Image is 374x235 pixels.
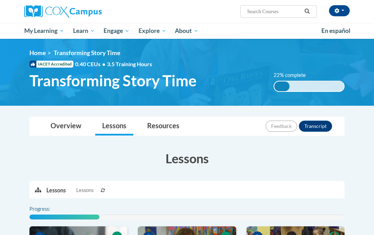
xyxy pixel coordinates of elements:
a: Engage [99,23,134,39]
label: 22% complete [274,71,313,79]
span: Lessons [76,186,93,194]
a: My Learning [20,23,69,39]
p: Lessons [46,186,66,194]
span: 3.5 Training Hours [107,61,152,67]
h3: Lessons [29,150,345,167]
a: About [171,23,203,39]
a: Overview [44,117,88,136]
button: Feedback [266,121,297,132]
button: Search [302,7,312,16]
a: Resources [140,117,186,136]
button: Account Settings [329,5,350,16]
span: Explore [139,27,166,35]
button: Transcript [299,121,332,132]
span: Learn [73,27,95,35]
label: Progress: [29,205,69,213]
span: Engage [104,27,130,35]
a: Cox Campus [24,5,126,18]
input: Search Courses [247,7,302,16]
span: • [102,61,105,67]
span: IACET Accredited [29,61,73,68]
a: Learn [69,23,99,39]
a: Explore [134,23,171,39]
span: Transforming Story Time [54,49,120,56]
span: 0.40 CEUs [75,60,107,68]
span: En español [321,27,350,34]
span: My Learning [24,27,64,35]
img: Cox Campus [24,5,102,18]
span: About [175,27,198,35]
span: Transforming Story Time [29,71,197,90]
a: Home [29,49,46,56]
div: 22% complete [274,81,290,91]
div: Main menu [19,23,355,39]
a: En español [317,24,355,38]
a: Lessons [95,117,133,136]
